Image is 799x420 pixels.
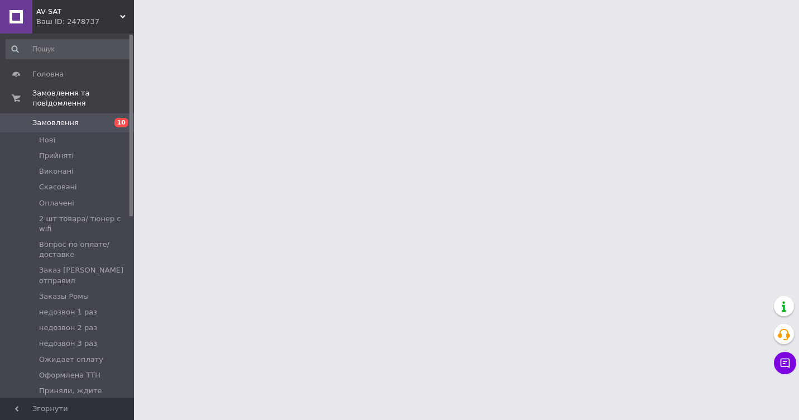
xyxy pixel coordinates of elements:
div: Ваш ID: 2478737 [36,17,134,27]
span: 10 [114,118,128,127]
span: Головна [32,69,64,79]
span: Заказ [PERSON_NAME] отправил [39,265,131,285]
span: AV-SAT [36,7,120,17]
span: Замовлення та повідомлення [32,88,134,108]
span: недозвон 1 раз [39,307,97,317]
span: Замовлення [32,118,79,128]
span: Оплачені [39,198,74,208]
span: недозвон 3 раз [39,338,97,349]
span: Виконані [39,166,74,176]
span: Нові [39,135,55,145]
span: недозвон 2 раз [39,323,97,333]
button: Чат з покупцем [774,352,796,374]
span: Приняли, ждите позвоним [39,386,131,406]
span: Оформлена ТТН [39,370,100,380]
span: Ожидает оплату [39,355,103,365]
span: Скасовані [39,182,77,192]
span: Вопрос по оплате/доставке [39,240,131,260]
input: Пошук [6,39,132,59]
span: Прийняті [39,151,74,161]
span: 2 шт товара/ тюнер с wifi [39,214,131,234]
span: Заказы Ромы [39,292,89,302]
